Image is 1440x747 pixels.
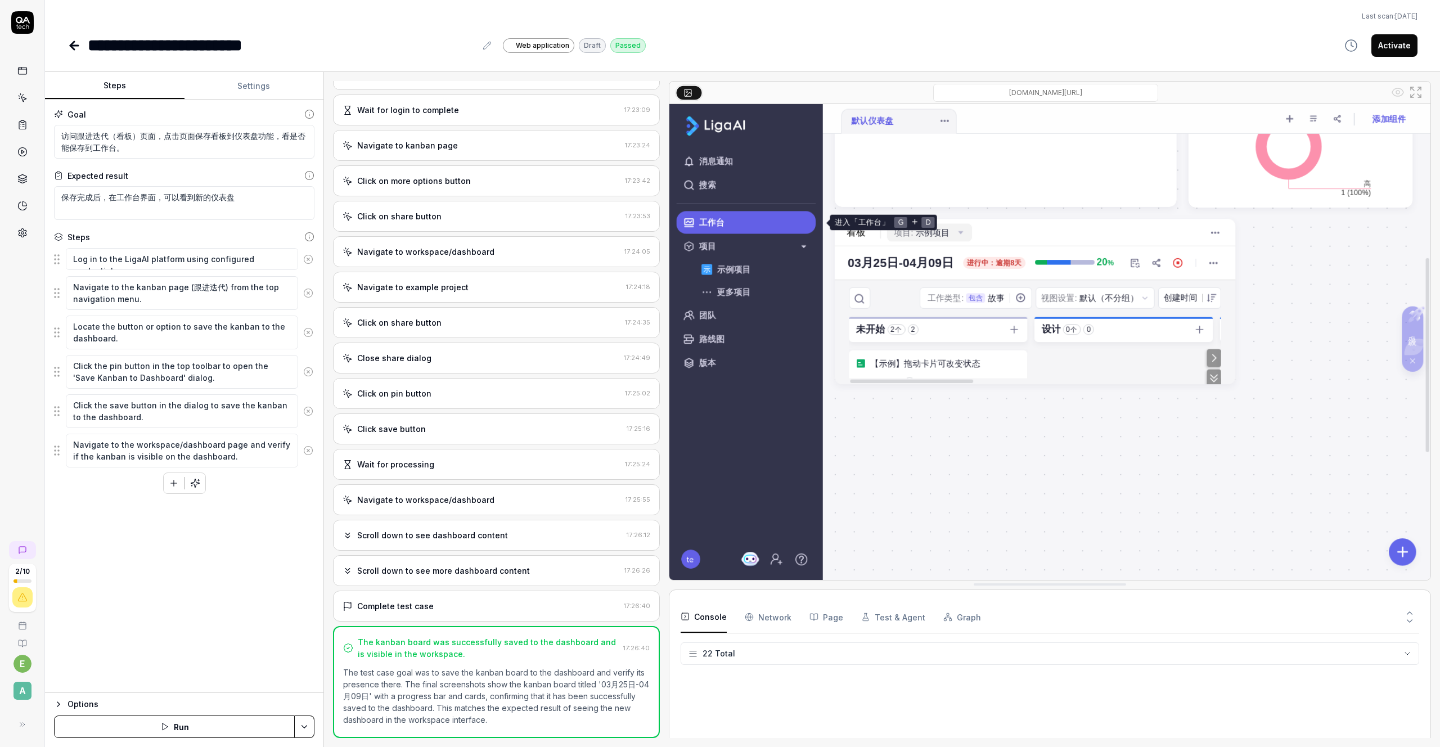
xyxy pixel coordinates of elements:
p: The test case goal was to save the kanban board to the dashboard and verify its presence there. T... [343,667,650,726]
button: Activate [1371,34,1417,57]
button: Console [681,601,727,633]
div: Click on more options button [357,175,471,187]
div: Click save button [357,423,426,435]
button: Show all interative elements [1389,83,1407,101]
div: Click on pin button [357,388,431,399]
button: View version history [1338,34,1365,57]
time: 17:26:40 [624,602,650,610]
button: Remove step [298,248,318,271]
div: Navigate to example project [357,281,469,293]
time: 17:23:42 [625,177,650,184]
time: [DATE] [1395,12,1417,20]
button: Remove step [298,361,318,383]
div: Suggestions [54,394,314,429]
div: Suggestions [54,433,314,468]
span: Last scan: [1362,11,1417,21]
button: Settings [184,73,324,100]
button: A [4,673,40,702]
button: Remove step [298,400,318,422]
a: Book a call with us [4,612,40,630]
div: Complete test case [357,600,434,612]
time: 17:26:40 [623,644,650,652]
div: Suggestions [54,276,314,310]
button: Open in full screen [1407,83,1425,101]
div: Suggestions [54,315,314,350]
time: 17:24:35 [625,318,650,326]
time: 17:25:24 [625,460,650,468]
button: Steps [45,73,184,100]
time: 17:26:12 [627,531,650,539]
time: 17:26:26 [624,566,650,574]
div: Expected result [67,170,128,182]
span: 2 / 10 [15,568,30,575]
time: 17:25:55 [625,496,650,503]
time: 17:24:49 [624,354,650,362]
span: A [13,682,31,700]
div: Navigate to workspace/dashboard [357,494,494,506]
button: Remove step [298,439,318,462]
div: Wait for login to complete [357,104,459,116]
button: Graph [943,601,981,633]
button: Last scan:[DATE] [1362,11,1417,21]
div: The kanban board was successfully saved to the dashboard and is visible in the workspace. [358,636,619,660]
button: Remove step [298,282,318,304]
button: e [13,655,31,673]
button: Page [809,601,843,633]
time: 17:24:05 [624,247,650,255]
div: Navigate to workspace/dashboard [357,246,494,258]
div: Scroll down to see dashboard content [357,529,508,541]
div: Click on share button [357,317,442,328]
div: Goal [67,109,86,120]
a: Web application [503,38,574,53]
time: 17:24:18 [626,283,650,291]
div: Suggestions [54,354,314,389]
div: Draft [579,38,606,53]
a: New conversation [9,541,36,559]
span: Web application [516,40,569,51]
div: Suggestions [54,247,314,271]
div: Close share dialog [357,352,431,364]
button: Test & Agent [861,601,925,633]
button: Network [745,601,791,633]
button: Run [54,715,295,738]
a: Documentation [4,630,40,648]
time: 17:25:16 [627,425,650,433]
button: Remove step [298,321,318,344]
div: Navigate to kanban page [357,139,458,151]
div: Steps [67,231,90,243]
time: 17:25:02 [625,389,650,397]
div: Click on share button [357,210,442,222]
button: Options [54,697,314,711]
img: Screenshot [669,104,1430,580]
time: 17:23:53 [625,212,650,220]
time: 17:23:09 [624,106,650,114]
div: Scroll down to see more dashboard content [357,565,530,577]
div: Wait for processing [357,458,434,470]
time: 17:23:24 [625,141,650,149]
div: Options [67,697,314,711]
div: Passed [610,38,646,53]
